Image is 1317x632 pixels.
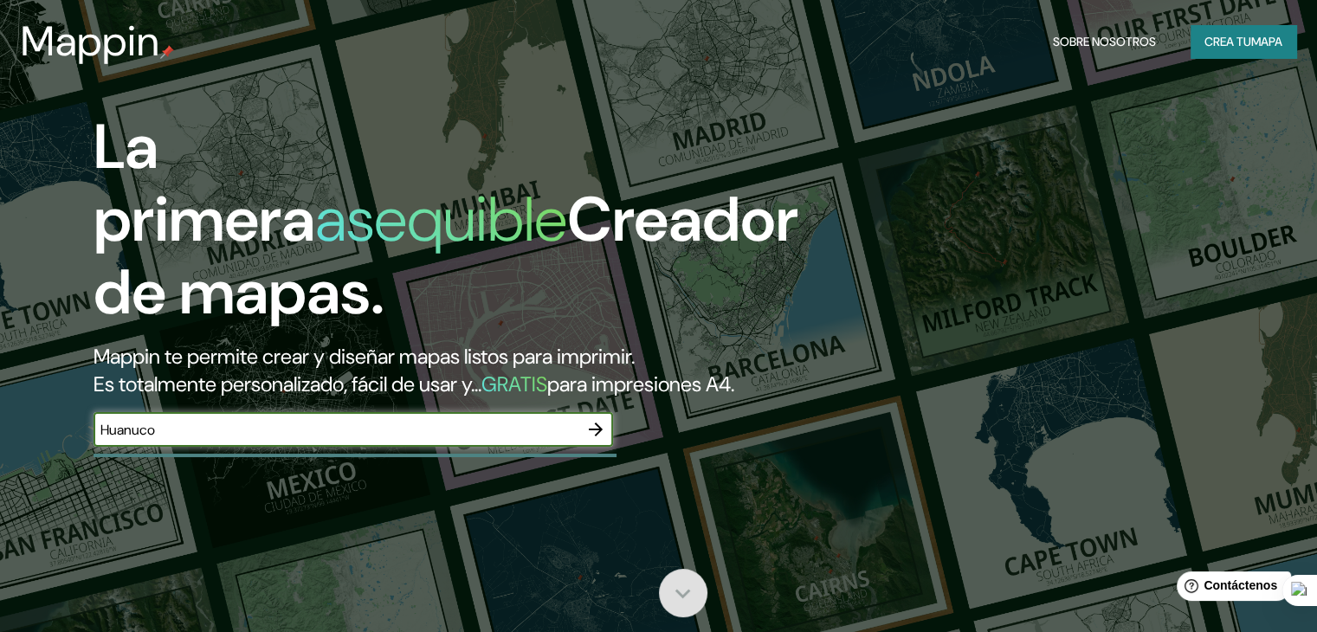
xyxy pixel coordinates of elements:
img: pin de mapeo [160,45,174,59]
font: Mappin te permite crear y diseñar mapas listos para imprimir. [94,343,635,370]
font: asequible [315,179,567,260]
font: Creador de mapas. [94,179,798,332]
font: Mappin [21,14,160,68]
input: Elige tu lugar favorito [94,420,578,440]
font: para impresiones A4. [547,371,734,397]
font: Crea tu [1204,34,1251,49]
font: Es totalmente personalizado, fácil de usar y... [94,371,481,397]
button: Sobre nosotros [1046,25,1163,58]
font: Sobre nosotros [1053,34,1156,49]
iframe: Lanzador de widgets de ayuda [1163,564,1298,613]
font: mapa [1251,34,1282,49]
font: La primera [94,106,315,260]
font: GRATIS [481,371,547,397]
button: Crea tumapa [1191,25,1296,58]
